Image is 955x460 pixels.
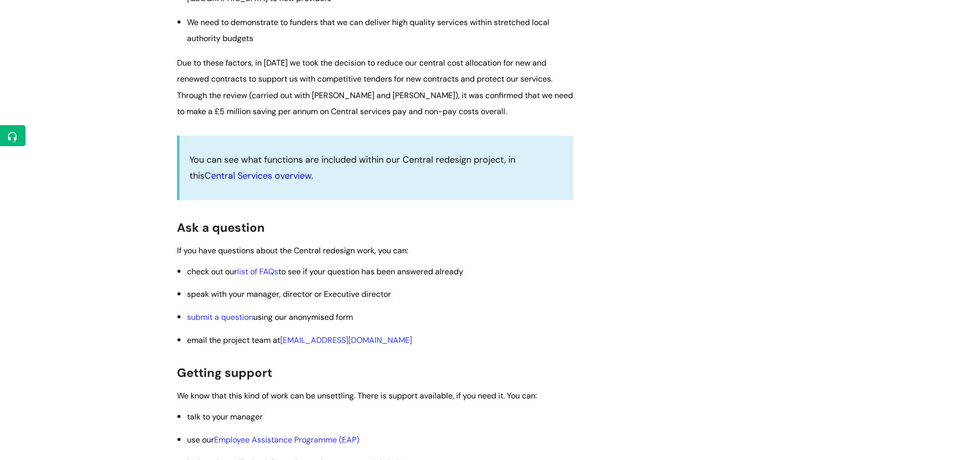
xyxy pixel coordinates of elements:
span: use our [187,434,359,445]
a: Employee Assistance Programme (EAP) [214,434,359,445]
span: If you have questions about the Central redesign work, you can: [177,245,408,256]
a: list of FAQs [237,266,278,277]
span: Getting support [177,365,272,380]
span: Due to these factors, in [DATE] we took the decision to reduce our central cost allocation for ne... [177,58,552,84]
a: Central Services overview [205,170,311,182]
span: check out our to see if your question has been answered already [187,266,463,277]
a: submit a question [187,312,253,322]
span: Ask a question [177,220,265,235]
span: talk to your manager [187,411,263,422]
span: We need to demonstrate to funders that we can deliver high quality services within stretched loca... [187,17,549,44]
span: Through the review (carried out with [PERSON_NAME] and [PERSON_NAME]), it was confirmed that we n... [177,90,573,117]
span: using our anonymised form [187,312,353,322]
span: speak with your manager, director or Executive director [187,289,391,299]
span: We know that this kind of work can be unsettling. There is support available, if you need it. You... [177,390,537,401]
a: [EMAIL_ADDRESS][DOMAIN_NAME] [280,335,412,345]
p: You can see what functions are included within our Central redesign project, in this . [189,152,563,184]
span: email the project team at [187,335,414,345]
